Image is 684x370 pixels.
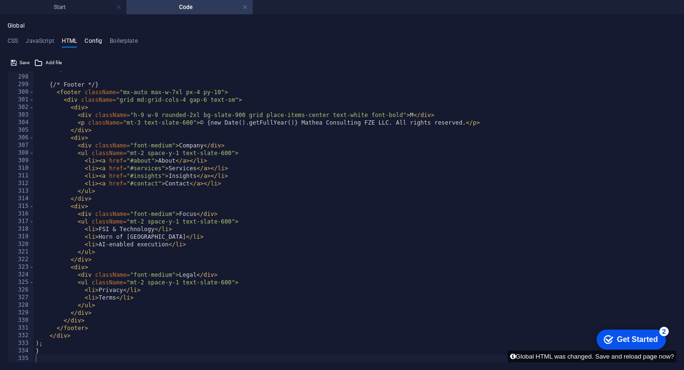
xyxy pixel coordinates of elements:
[62,38,77,48] h4: HTML
[8,324,35,332] div: 331
[8,73,35,81] div: 298
[85,38,102,48] h4: Config
[8,210,35,218] div: 316
[508,351,676,362] button: Global HTML was changed. Save and reload page now?
[8,96,35,104] div: 301
[28,10,69,19] div: Get Started
[8,225,35,233] div: 318
[8,271,35,279] div: 324
[8,286,35,294] div: 326
[46,57,62,68] span: Add file
[8,187,35,195] div: 313
[8,195,35,203] div: 314
[8,294,35,302] div: 327
[8,5,77,25] div: Get Started 2 items remaining, 60% complete
[8,172,35,180] div: 311
[8,104,35,111] div: 302
[8,119,35,127] div: 304
[8,347,35,355] div: 334
[8,165,35,172] div: 310
[33,57,63,68] button: Add file
[8,233,35,241] div: 319
[8,332,35,340] div: 332
[8,22,25,30] h4: Global
[8,355,35,362] div: 335
[70,2,80,11] div: 2
[8,142,35,149] div: 307
[8,279,35,286] div: 325
[8,157,35,165] div: 309
[26,38,54,48] h4: JavaScript
[19,57,29,68] span: Save
[8,88,35,96] div: 300
[8,127,35,134] div: 305
[8,111,35,119] div: 303
[126,2,253,12] h4: Code
[8,256,35,263] div: 322
[8,302,35,309] div: 328
[8,218,35,225] div: 317
[8,241,35,248] div: 320
[8,317,35,324] div: 330
[8,149,35,157] div: 308
[8,309,35,317] div: 329
[8,203,35,210] div: 315
[8,81,35,88] div: 299
[8,38,18,48] h4: CSS
[8,134,35,142] div: 306
[9,57,31,68] button: Save
[8,248,35,256] div: 321
[8,263,35,271] div: 323
[8,180,35,187] div: 312
[110,38,138,48] h4: Boilerplate
[8,340,35,347] div: 333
